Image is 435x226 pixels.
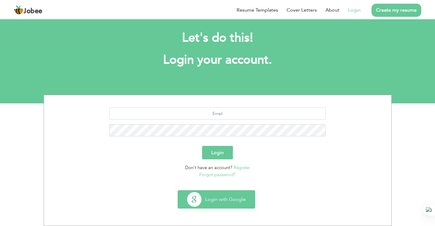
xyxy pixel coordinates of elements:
[53,30,382,46] h2: Let's do this!
[185,165,232,171] span: Don't have an account?
[287,6,317,14] a: Cover Letters
[109,107,326,120] input: Email
[24,8,42,15] span: Jobee
[14,5,24,15] img: jobee.io
[234,165,250,171] a: Register
[202,146,233,159] button: Login
[372,4,421,17] a: Create my resume
[325,6,339,14] a: About
[348,6,361,14] a: Login
[53,52,382,68] h1: Login your account.
[199,172,236,178] a: Forgot password?
[14,5,42,15] a: Jobee
[237,6,278,14] a: Resume Templates
[178,191,255,208] button: Login with Google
